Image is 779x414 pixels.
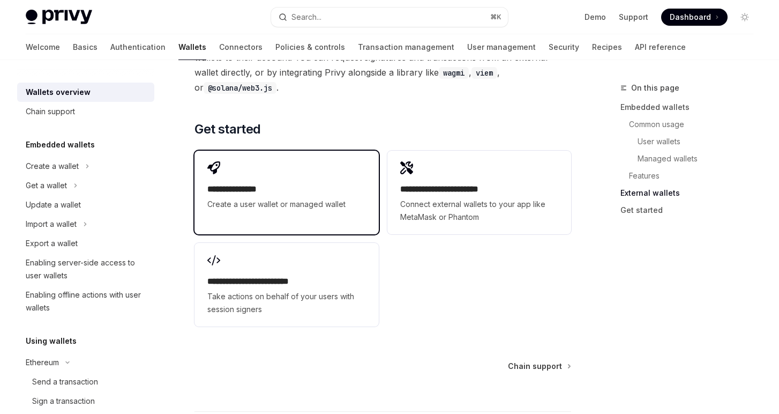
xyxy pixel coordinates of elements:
a: Sign a transaction [17,391,154,411]
h5: Embedded wallets [26,138,95,151]
button: Toggle dark mode [736,9,753,26]
img: light logo [26,10,92,25]
code: wagmi [439,67,469,79]
a: Embedded wallets [620,99,762,116]
a: Wallets [178,34,206,60]
a: Connectors [219,34,263,60]
span: Take actions on behalf of your users with session signers [207,290,365,316]
div: Update a wallet [26,198,81,211]
a: API reference [635,34,686,60]
a: Managed wallets [620,150,762,167]
a: Demo [585,12,606,23]
span: Create a user wallet or managed wallet [207,198,365,211]
span: On this page [631,82,679,94]
div: Ethereum [26,356,59,369]
a: Update a wallet [17,195,154,215]
a: Support [619,12,648,23]
button: Import a wallet [17,215,93,234]
div: Send a transaction [32,375,98,388]
a: Transaction management [358,34,454,60]
div: Get a wallet [26,179,67,192]
code: viem [471,67,497,79]
button: Search...⌘K [271,8,508,27]
div: Export a wallet [26,237,78,250]
span: Dashboard [670,12,711,23]
div: Enabling offline actions with user wallets [26,289,148,314]
a: Enabling offline actions with user wallets [17,285,154,317]
button: Create a wallet [17,157,95,176]
h5: Using wallets [26,335,77,348]
a: Export a wallet [17,234,154,253]
span: Get started [194,121,260,138]
a: User management [467,34,536,60]
a: User wallets [620,133,762,150]
a: Dashboard [661,9,728,26]
div: Create a wallet [26,160,79,173]
div: Enabling server-side access to user wallets [26,256,148,282]
button: Get a wallet [17,176,83,195]
a: External wallets [620,184,762,202]
a: Chain support [508,361,570,372]
a: Basics [73,34,98,60]
a: Wallets overview [17,83,154,102]
div: Chain support [26,105,75,118]
code: @solana/web3.js [204,82,276,94]
a: Chain support [17,102,154,121]
a: Security [549,34,579,60]
a: Recipes [592,34,622,60]
button: Ethereum [17,353,75,372]
a: Send a transaction [17,372,154,391]
a: Get started [620,202,762,219]
a: Enabling server-side access to user wallets [17,253,154,285]
span: ⌘ K [490,13,501,21]
div: Search... [291,11,321,24]
div: Import a wallet [26,218,77,231]
div: Sign a transaction [32,395,95,408]
a: Welcome [26,34,60,60]
a: Common usage [620,116,762,133]
span: If they choose, users may use multiple external wallets within your app and may link these wallet... [194,35,571,95]
span: Chain support [508,361,562,372]
a: Features [620,167,762,184]
div: Wallets overview [26,86,91,99]
span: Connect external wallets to your app like MetaMask or Phantom [400,198,558,224]
a: Policies & controls [275,34,345,60]
a: Authentication [110,34,166,60]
